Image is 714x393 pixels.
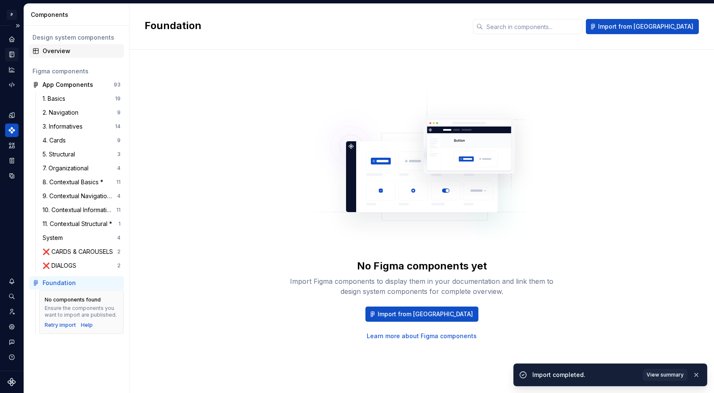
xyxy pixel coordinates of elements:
button: Search ⌘K [5,290,19,303]
a: 8. Contextual Basics *11 [39,175,124,189]
div: 93 [114,81,121,88]
a: Storybook stories [5,154,19,167]
button: Contact support [5,335,19,349]
button: View summary [643,369,687,381]
div: 2 [117,248,121,255]
div: 14 [115,123,121,130]
a: Code automation [5,78,19,92]
div: 7. Organizational [43,164,92,172]
div: 10. Contextual Informatives * [43,206,116,214]
a: Components [5,124,19,137]
div: Design system components [32,33,121,42]
svg: Supernova Logo [8,378,16,386]
div: 11. Contextual Structural * [43,220,115,228]
div: 2. Navigation [43,108,82,117]
a: 2. Navigation9 [39,106,124,119]
span: Import from [GEOGRAPHIC_DATA] [598,22,693,31]
button: Retry import [45,322,76,328]
input: Search in components... [483,19,582,34]
div: System [43,234,66,242]
div: P [7,10,17,20]
a: 5. Structural3 [39,148,124,161]
div: 3 [117,151,121,158]
button: Expand sidebar [12,20,24,32]
div: 4. Cards [43,136,69,145]
div: 11 [116,207,121,213]
div: 4 [117,234,121,241]
a: 9. Contextual Navigation *4 [39,189,124,203]
div: 2 [117,262,121,269]
div: 1. Basics [43,94,69,103]
div: 9 [117,109,121,116]
div: 9. Contextual Navigation * [43,192,117,200]
span: View summary [647,371,684,378]
a: 7. Organizational4 [39,162,124,175]
div: Ensure the components you want to import are published. [45,305,118,318]
div: 9 [117,137,121,144]
button: Import from [GEOGRAPHIC_DATA] [365,307,478,322]
a: Settings [5,320,19,334]
button: P [2,5,22,24]
div: 3. Informatives [43,122,86,131]
a: Foundation [29,276,124,290]
div: 1 [118,221,121,227]
a: 1. Basics19 [39,92,124,105]
a: Analytics [5,63,19,76]
a: Assets [5,139,19,152]
a: Invite team [5,305,19,318]
a: Overview [29,44,124,58]
div: 5. Structural [43,150,78,159]
a: Documentation [5,48,19,61]
div: Import Figma components to display them in your documentation and link them to design system comp... [287,276,557,296]
a: Data sources [5,169,19,183]
h2: Foundation [145,19,463,32]
a: 11. Contextual Structural *1 [39,217,124,231]
a: Learn more about Figma components [367,332,477,340]
a: 3. Informatives14 [39,120,124,133]
div: No Figma components yet [357,259,487,273]
a: 10. Contextual Informatives *11 [39,203,124,217]
a: ❌ CARDS & CAROUSELS2 [39,245,124,258]
span: Import from [GEOGRAPHIC_DATA] [378,310,473,318]
a: Help [81,322,93,328]
div: 4 [117,193,121,199]
div: Overview [43,47,121,55]
a: System4 [39,231,124,245]
a: Home [5,32,19,46]
a: 4. Cards9 [39,134,124,147]
a: ❌ DIALOGS2 [39,259,124,272]
a: App Components93 [29,78,124,92]
div: 4 [117,165,121,172]
div: ❌ CARDS & CAROUSELS [43,248,116,256]
button: Notifications [5,275,19,288]
div: Import completed. [532,371,638,379]
div: 11 [116,179,121,186]
a: Design tokens [5,108,19,122]
div: Figma components [32,67,121,75]
div: ❌ DIALOGS [43,261,80,270]
button: Import from [GEOGRAPHIC_DATA] [586,19,699,34]
div: Components [31,11,126,19]
div: 8. Contextual Basics * [43,178,107,186]
div: 19 [115,95,121,102]
div: Foundation [43,279,76,287]
div: No components found [45,296,101,303]
div: App Components [43,81,93,89]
